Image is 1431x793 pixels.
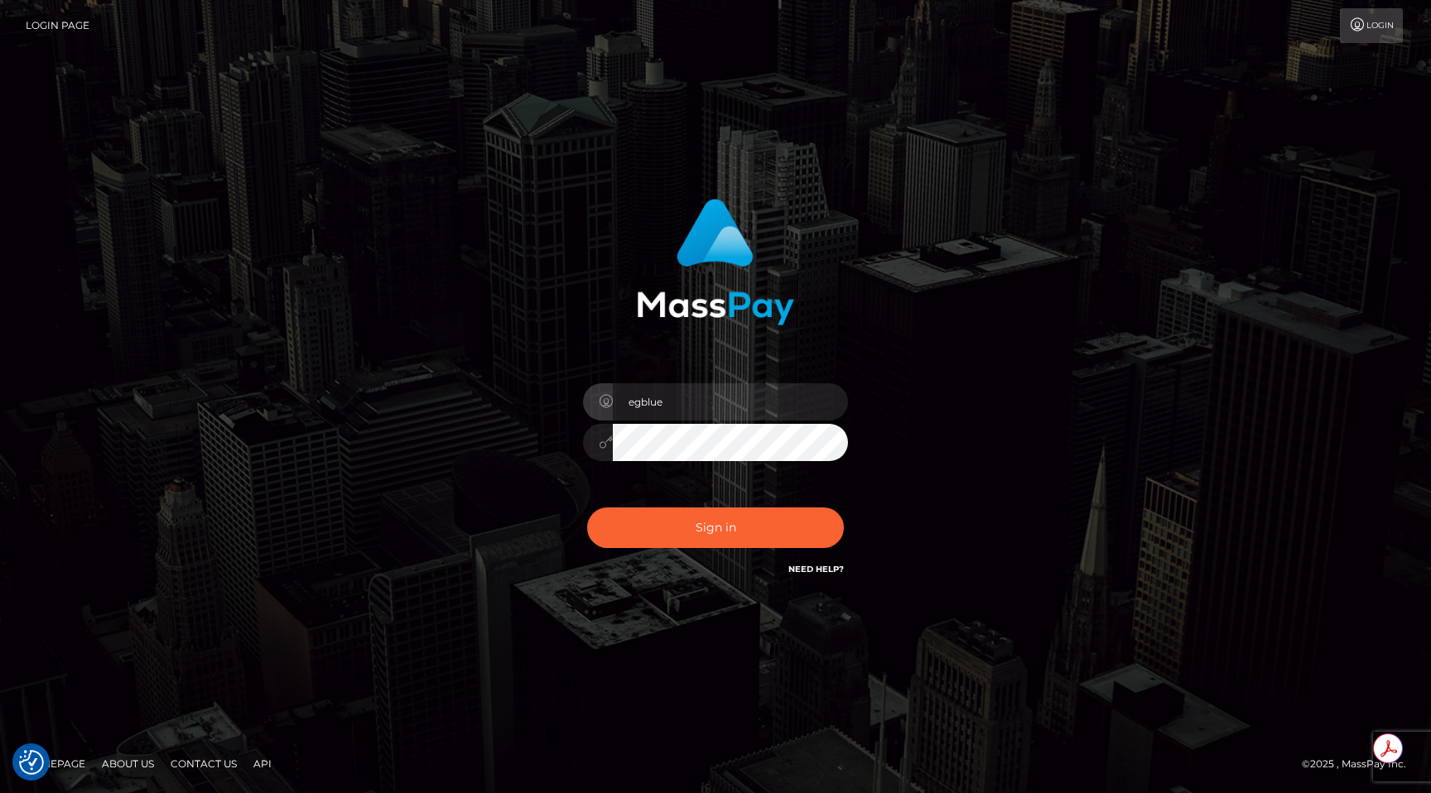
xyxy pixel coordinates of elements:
img: MassPay Login [637,199,794,325]
a: Homepage [18,751,92,776]
a: Login Page [26,8,89,43]
a: API [247,751,278,776]
a: About Us [95,751,161,776]
input: Username... [613,383,848,421]
a: Need Help? [788,564,844,574]
a: Contact Us [164,751,243,776]
div: © 2025 , MassPay Inc. [1302,755,1419,773]
img: Revisit consent button [19,750,44,775]
button: Consent Preferences [19,750,44,775]
button: Sign in [587,507,844,548]
a: Login [1340,8,1403,43]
